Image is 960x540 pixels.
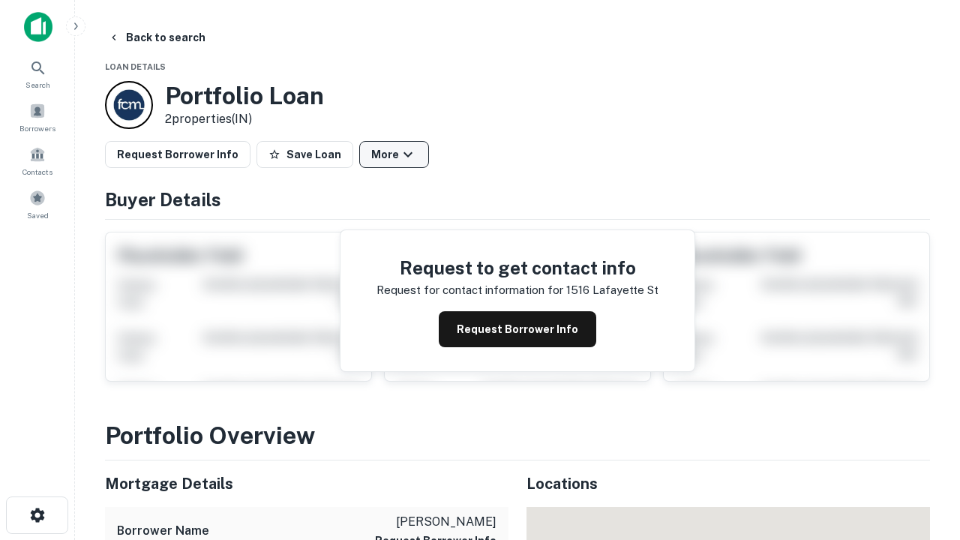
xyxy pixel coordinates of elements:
p: 1516 lafayette st [566,281,658,299]
span: Saved [27,209,49,221]
h3: Portfolio Loan [165,82,324,110]
a: Contacts [4,140,70,181]
button: Back to search [102,24,211,51]
h5: Locations [526,472,930,495]
span: Loan Details [105,62,166,71]
a: Borrowers [4,97,70,137]
button: More [359,141,429,168]
span: Borrowers [19,122,55,134]
button: Save Loan [256,141,353,168]
iframe: Chat Widget [885,420,960,492]
span: Search [25,79,50,91]
button: Request Borrower Info [105,141,250,168]
h4: Buyer Details [105,186,930,213]
p: [PERSON_NAME] [375,513,496,531]
button: Request Borrower Info [439,311,596,347]
h6: Borrower Name [117,522,209,540]
a: Search [4,53,70,94]
img: capitalize-icon.png [24,12,52,42]
h5: Mortgage Details [105,472,508,495]
h4: Request to get contact info [376,254,658,281]
span: Contacts [22,166,52,178]
a: Saved [4,184,70,224]
p: Request for contact information for [376,281,563,299]
h3: Portfolio Overview [105,418,930,454]
p: 2 properties (IN) [165,110,324,128]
